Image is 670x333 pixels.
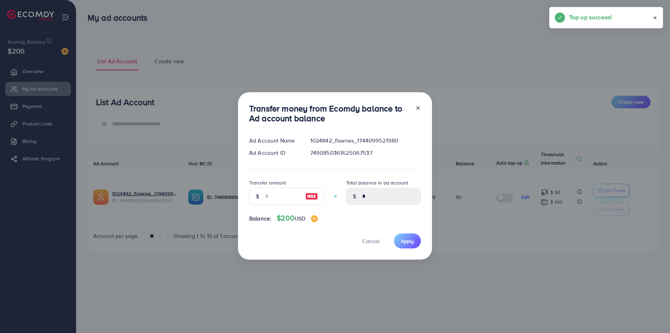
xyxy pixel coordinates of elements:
button: Cancel [353,233,388,248]
h3: Transfer money from Ecomdy balance to Ad account balance [249,103,410,124]
iframe: Chat [640,302,665,328]
h4: $200 [277,214,318,223]
span: Apply [401,238,414,245]
h5: Top up success! [569,13,612,22]
label: Transfer amount [249,179,286,186]
span: USD [295,215,305,222]
span: Balance: [249,215,271,223]
img: image [305,192,318,201]
span: Cancel [362,237,380,245]
img: image [311,215,318,222]
label: Total balance in ad account [346,179,408,186]
button: Apply [394,233,421,248]
div: 7490850361625067537 [305,149,426,157]
div: 1024842_flswnes_1744099521980 [305,137,426,145]
div: Ad Account Name [244,137,305,145]
div: Ad Account ID [244,149,305,157]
